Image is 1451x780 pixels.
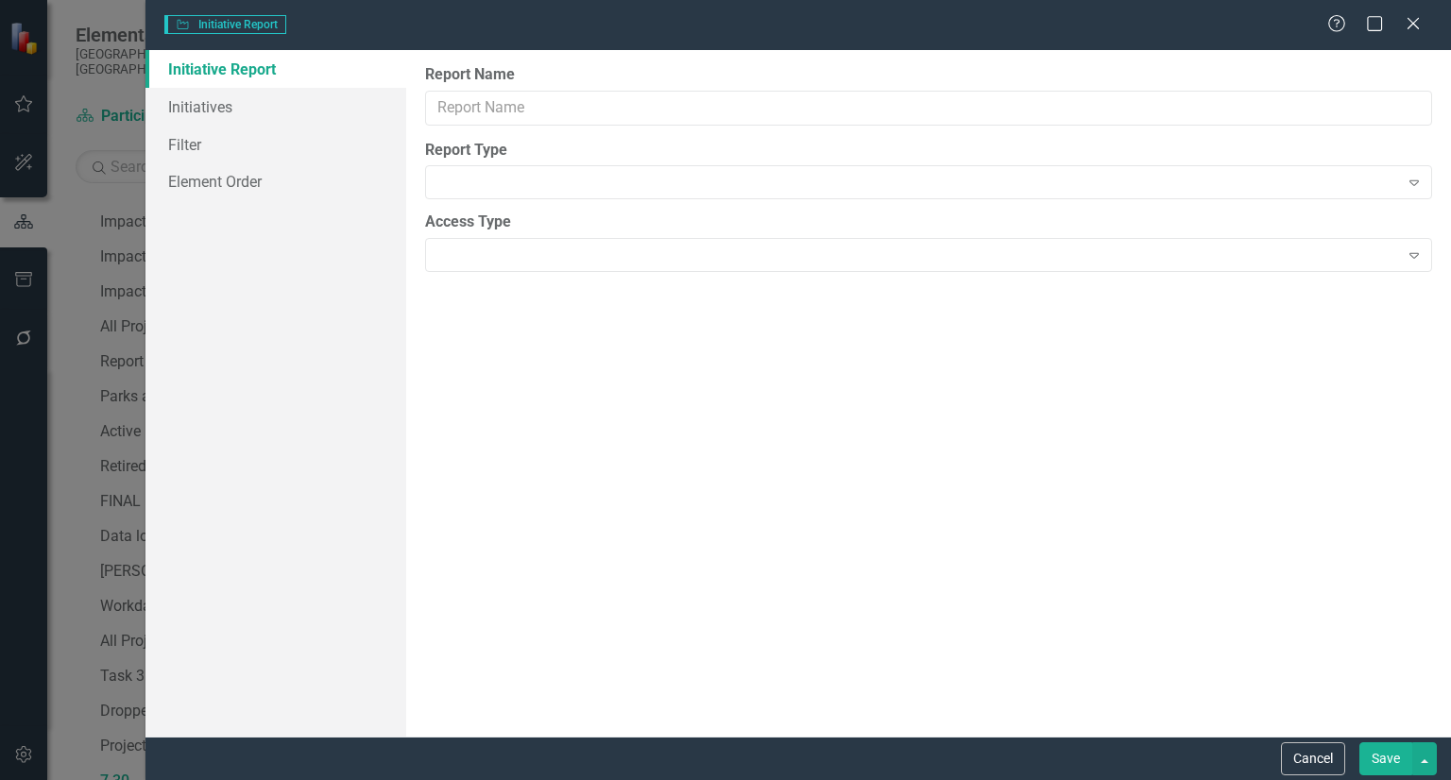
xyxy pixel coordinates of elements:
[425,212,1432,233] label: Access Type
[145,126,406,163] a: Filter
[425,64,1432,86] label: Report Name
[1359,742,1412,775] button: Save
[425,91,1432,126] input: Report Name
[145,162,406,200] a: Element Order
[145,50,406,88] a: Initiative Report
[425,140,1432,161] label: Report Type
[1281,742,1345,775] button: Cancel
[145,88,406,126] a: Initiatives
[164,15,286,34] span: Initiative Report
